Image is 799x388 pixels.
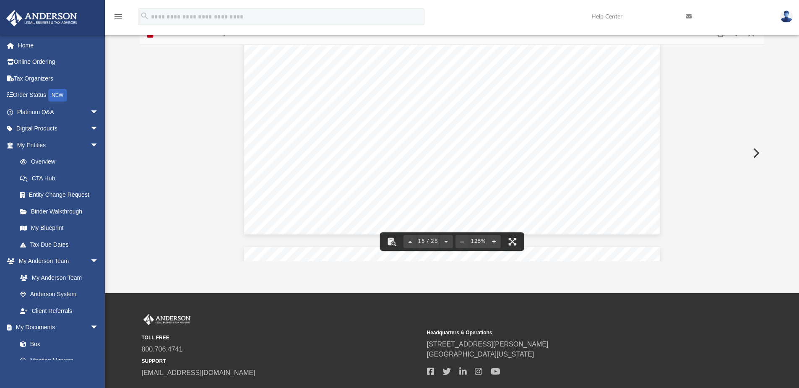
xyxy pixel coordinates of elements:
span: arrow_drop_down [90,104,107,121]
a: Overview [12,154,111,170]
a: My Anderson Team [12,269,103,286]
button: 15 / 28 [416,232,440,251]
a: Tax Due Dates [12,236,111,253]
a: 800.706.4741 [142,346,183,353]
div: Document Viewer [140,45,765,261]
a: [STREET_ADDRESS][PERSON_NAME] [427,341,549,348]
a: CTA Hub [12,170,111,187]
small: Headquarters & Operations [427,329,706,336]
button: Previous page [403,232,416,251]
a: My Anderson Teamarrow_drop_down [6,253,107,270]
button: Enter fullscreen [503,232,522,251]
button: Next page [440,232,453,251]
span: arrow_drop_down [90,137,107,154]
a: Order StatusNEW [6,87,111,104]
i: search [140,11,149,21]
a: Anderson System [12,286,107,303]
span: arrow_drop_down [90,120,107,138]
span: arrow_drop_down [90,319,107,336]
span: 15 / 28 [416,239,440,244]
a: Box [12,336,103,352]
i: menu [113,12,123,22]
button: Next File [746,141,765,165]
a: Digital Productsarrow_drop_down [6,120,111,137]
a: Online Ordering [6,54,111,70]
a: Home [6,37,111,54]
a: Tax Organizers [6,70,111,87]
small: SUPPORT [142,357,421,365]
img: Anderson Advisors Platinum Portal [4,10,80,26]
button: Toggle findbar [382,232,401,251]
button: Zoom in [487,232,501,251]
div: Preview [140,23,765,261]
div: File preview [140,45,765,261]
a: Entity Change Request [12,187,111,203]
a: [EMAIL_ADDRESS][DOMAIN_NAME] [142,369,255,376]
small: TOLL FREE [142,334,421,341]
a: [GEOGRAPHIC_DATA][US_STATE] [427,351,534,358]
button: Zoom out [455,232,469,251]
span: arrow_drop_down [90,253,107,270]
img: Anderson Advisors Platinum Portal [142,314,192,325]
a: Client Referrals [12,302,107,319]
div: Current zoom level [469,239,487,244]
a: My Documentsarrow_drop_down [6,319,107,336]
a: My Entitiesarrow_drop_down [6,137,111,154]
a: My Blueprint [12,220,107,237]
a: menu [113,16,123,22]
a: Platinum Q&Aarrow_drop_down [6,104,111,120]
a: Meeting Minutes [12,352,107,369]
img: User Pic [780,10,793,23]
div: NEW [48,89,67,102]
a: Binder Walkthrough [12,203,111,220]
